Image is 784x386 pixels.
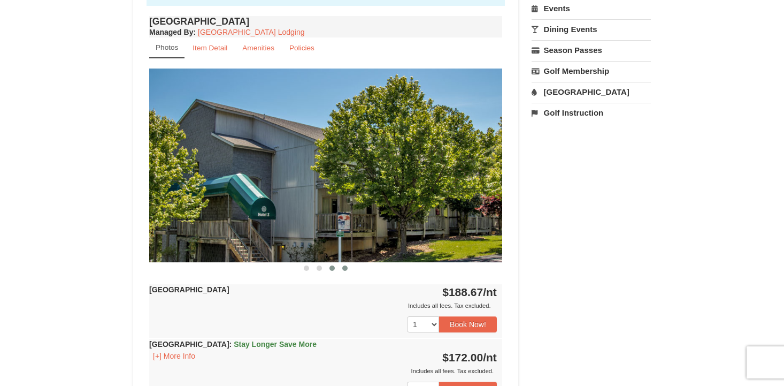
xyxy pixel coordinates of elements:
[193,44,227,52] small: Item Detail
[149,366,497,376] div: Includes all fees. Tax excluded.
[532,82,651,102] a: [GEOGRAPHIC_DATA]
[149,300,497,311] div: Includes all fees. Tax excluded.
[234,340,317,349] span: Stay Longer Save More
[198,28,304,36] a: [GEOGRAPHIC_DATA] Lodging
[149,350,199,362] button: [+] More Info
[442,286,497,298] strong: $188.67
[229,340,232,349] span: :
[439,316,497,332] button: Book Now!
[235,37,281,58] a: Amenities
[186,37,234,58] a: Item Detail
[532,61,651,81] a: Golf Membership
[156,43,178,51] small: Photos
[483,351,497,364] span: /nt
[532,40,651,60] a: Season Passes
[149,37,185,58] a: Photos
[289,44,314,52] small: Policies
[442,351,483,364] span: $172.00
[149,285,229,294] strong: [GEOGRAPHIC_DATA]
[149,28,193,36] span: Managed By
[282,37,321,58] a: Policies
[242,44,274,52] small: Amenities
[532,19,651,39] a: Dining Events
[149,69,502,262] img: 18876286-38-67a0a055.jpg
[149,340,317,349] strong: [GEOGRAPHIC_DATA]
[532,103,651,123] a: Golf Instruction
[483,286,497,298] span: /nt
[149,28,196,36] strong: :
[149,16,502,27] h4: [GEOGRAPHIC_DATA]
